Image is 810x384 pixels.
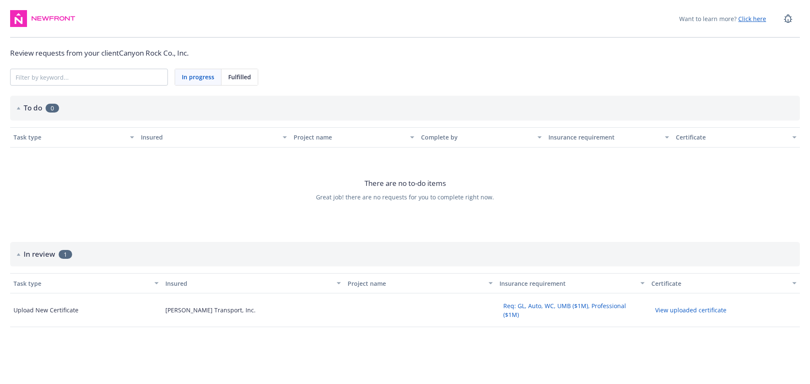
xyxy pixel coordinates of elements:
div: Task type [13,279,149,288]
div: Review requests from your client Canyon Rock Co., Inc. [10,48,800,59]
div: Project name [348,279,483,288]
button: Insurance requirement [496,273,648,293]
button: Insurance requirement [545,127,672,148]
div: Upload New Certificate [13,306,78,314]
button: Project name [344,273,496,293]
div: Task type [13,133,125,142]
h2: To do [24,102,42,113]
input: Filter by keyword... [11,69,167,85]
div: Project name [294,133,405,142]
button: View uploaded certificate [651,303,730,317]
span: 1 [59,250,72,259]
h2: In review [24,249,55,260]
div: Insured [165,279,332,288]
button: Req: GL, Auto, WC, UMB ($1M), Professional ($1M) [499,299,645,321]
div: Certificate [676,133,787,142]
button: Insured [162,273,344,293]
img: Newfront Logo [30,14,76,23]
div: [PERSON_NAME] Transport, Inc. [165,306,256,314]
button: Certificate [648,273,800,293]
div: Insured [141,133,278,142]
button: Complete by [418,127,545,148]
div: Insurance requirement [499,279,635,288]
span: There are no to-do items [364,178,446,189]
button: Task type [10,127,138,148]
a: Report a Bug [780,10,796,27]
span: Fulfilled [228,73,251,81]
span: Want to learn more? [679,14,766,23]
button: Insured [138,127,290,148]
button: Certificate [672,127,800,148]
span: 0 [46,104,59,113]
button: Project name [290,127,418,148]
img: navigator-logo.svg [10,10,27,27]
span: Great job! there are no requests for you to complete right now. [316,193,494,201]
button: Task type [10,273,162,293]
span: In progress [182,73,214,81]
div: Complete by [421,133,532,142]
div: Certificate [651,279,787,288]
a: Click here [738,15,766,23]
div: Insurance requirement [548,133,660,142]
